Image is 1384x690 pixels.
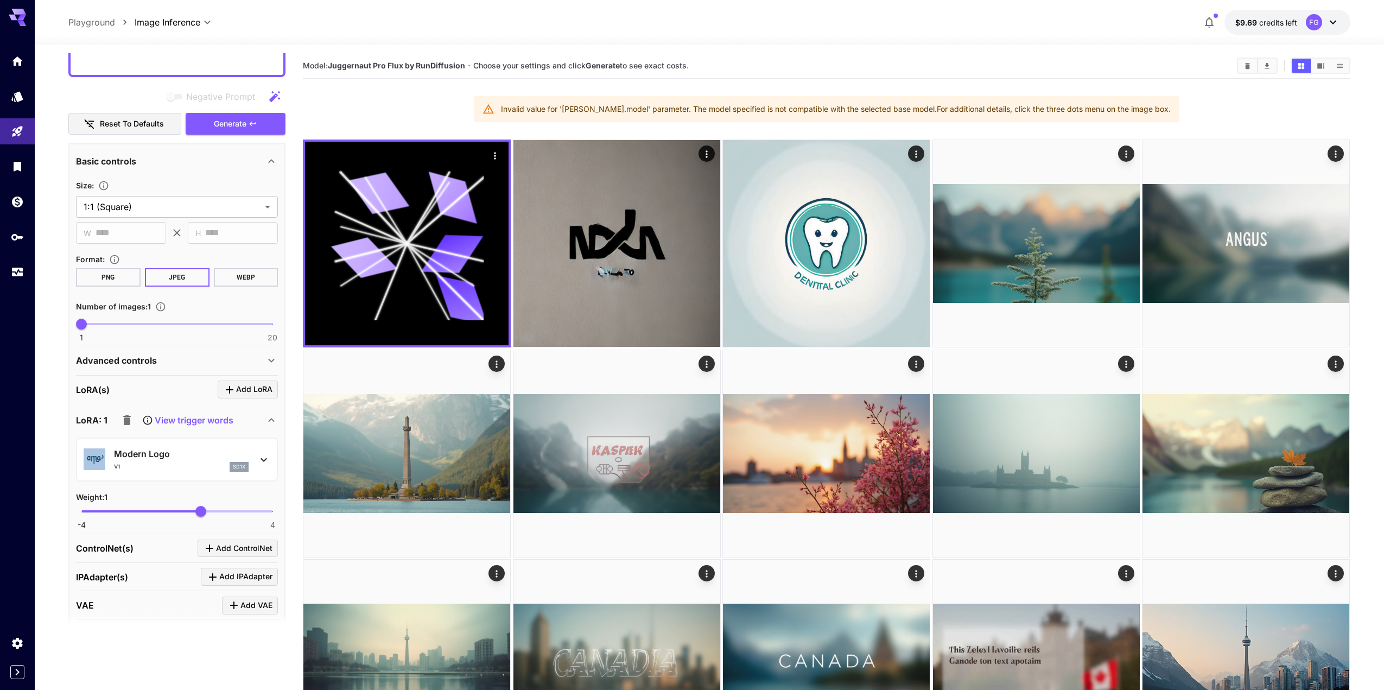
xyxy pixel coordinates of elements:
b: Juggernaut Pro Flux by RunDiffusion [328,61,465,70]
div: Playground [11,125,24,138]
span: credits left [1259,18,1297,27]
img: Z [1142,350,1349,557]
span: Weight : 1 [76,492,107,502]
span: Add VAE [240,599,272,612]
button: PNG [76,268,141,287]
div: Invalid value for '[PERSON_NAME].model' parameter. The model specified is not compatible with the... [501,99,1171,119]
div: Wallet [11,195,24,208]
b: Generate [586,61,620,70]
button: Click to add ControlNet [198,540,278,558]
img: 9k= [933,350,1140,557]
button: Click to add IPAdapter [201,568,278,586]
button: $9.69283FG [1224,10,1350,35]
p: ControlNet(s) [76,542,134,555]
p: View trigger words [155,414,233,427]
span: Negative prompts are not compatible with the selected model. [164,90,264,103]
button: Adjust the dimensions of the generated image by specifying its width and height in pixels, or sel... [94,180,113,191]
div: Actions [699,145,715,162]
span: -4 [78,520,86,530]
span: $9.69 [1235,18,1259,27]
span: W [84,227,91,239]
div: Actions [489,356,505,372]
span: 20 [268,332,277,343]
p: Advanced controls [76,354,157,367]
button: Expand sidebar [10,665,24,679]
div: Actions [1328,145,1344,162]
p: Basic controls [76,155,136,168]
span: 1:1 (Square) [84,200,261,213]
div: Models [11,86,24,100]
img: 9k= [513,350,720,557]
div: Actions [1118,565,1134,581]
p: LoRA: 1 [76,414,107,427]
button: Show images in grid view [1292,59,1311,73]
button: JPEG [145,268,209,287]
button: Click to add VAE [222,597,278,615]
a: Playground [68,16,115,29]
span: Negative Prompt [186,90,255,103]
div: Settings [11,636,24,650]
button: WEBP [214,268,278,287]
div: Actions [489,565,505,581]
nav: breadcrumb [68,16,135,29]
div: Actions [1118,356,1134,372]
div: Basic controls [76,148,278,174]
div: Actions [909,565,925,581]
span: Image Inference [135,16,200,29]
div: Actions [699,565,715,581]
span: H [195,227,201,239]
span: Model: [303,61,465,70]
img: 2Q== [513,140,720,347]
p: · [468,59,471,72]
div: $9.69283 [1235,17,1297,28]
button: Generate [186,113,285,135]
span: Choose your settings and click to see exact costs. [473,61,689,70]
div: FG [1306,14,1322,30]
div: Clear ImagesDownload All [1237,58,1278,74]
span: Add ControlNet [216,542,272,555]
div: LoRA: 1View trigger words [76,407,278,433]
span: Format : [76,255,105,264]
p: LoRA(s) [76,383,110,396]
div: Home [11,54,24,68]
span: 1 [80,332,83,343]
div: Library [11,160,24,173]
span: Add IPAdapter [219,570,272,584]
div: API Keys [11,230,24,244]
button: Choose the file format for the output image. [105,254,124,265]
div: Advanced controls [76,347,278,374]
div: Actions [909,145,925,162]
span: Generate [214,117,246,131]
img: 2Q== [723,350,930,557]
span: Add LoRA [236,383,272,396]
button: Specify how many images to generate in a single request. Each image generation will be charged se... [151,301,170,312]
button: Show images in list view [1330,59,1349,73]
button: Click to add LoRA [218,381,278,398]
p: v1 [114,463,120,471]
div: Usage [11,265,24,279]
img: Z [933,140,1140,347]
div: Actions [1328,356,1344,372]
div: Modern Logov1sd1x [84,443,270,476]
p: Modern Logo [114,447,249,460]
span: Size : [76,181,94,190]
img: Z [723,140,930,347]
div: Actions [487,147,504,163]
img: Z [1142,140,1349,347]
div: Actions [699,356,715,372]
span: Number of images : 1 [76,302,151,311]
button: Show images in video view [1311,59,1330,73]
div: Actions [909,356,925,372]
div: Actions [1118,145,1134,162]
span: 4 [270,520,275,530]
img: 9k= [303,350,510,557]
button: Clear Images [1238,59,1257,73]
button: View trigger words [142,414,233,427]
div: Actions [1328,565,1344,581]
p: IPAdapter(s) [76,571,128,584]
p: VAE [76,599,94,612]
div: Show images in grid viewShow images in video viewShow images in list view [1291,58,1350,74]
p: sd1x [233,463,245,471]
